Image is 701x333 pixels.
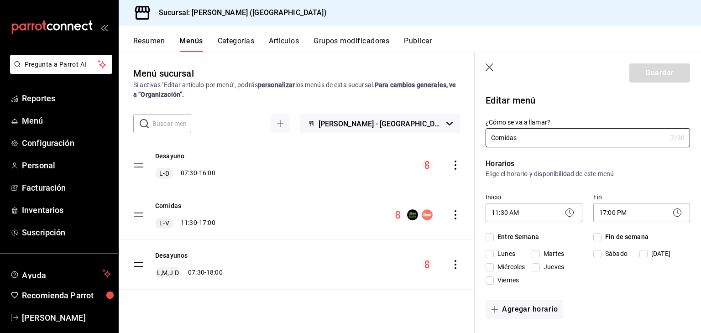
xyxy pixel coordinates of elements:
button: Desayuno [155,151,184,161]
span: Personal [22,159,111,172]
div: navigation tabs [133,36,701,52]
button: drag [133,259,144,270]
span: Recomienda Parrot [22,289,111,302]
div: Si activas ‘Editar artículo por menú’, podrás los menús de esta sucursal. [133,80,460,99]
span: [DATE] [648,249,670,259]
button: open_drawer_menu [100,24,108,31]
button: actions [451,260,460,269]
span: L-V [157,219,171,228]
div: 07:30 - 16:00 [155,168,215,179]
div: 17:00 PM [593,203,690,222]
button: Publicar [404,36,432,52]
span: [PERSON_NAME] [22,312,111,324]
button: Grupos modificadores [314,36,389,52]
div: 11:30 - 17:00 [155,218,215,229]
span: Pregunta a Parrot AI [25,60,98,69]
button: Agregar horario [486,300,563,319]
button: actions [451,161,460,170]
span: Ayuda [22,268,99,279]
span: Jueves [540,262,564,272]
table: menu-maker-table [119,140,475,290]
span: Reportes [22,92,111,104]
span: Menú [22,114,111,127]
button: Menús [179,36,203,52]
button: actions [451,210,460,219]
span: Fin de semana [602,232,649,242]
span: Lunes [494,249,515,259]
span: [PERSON_NAME] - [GEOGRAPHIC_DATA] [319,120,443,128]
strong: personalizar [258,81,295,88]
div: 07:30 - 18:00 [155,267,223,278]
button: Artículos [269,36,299,52]
p: Editar menú [486,94,690,107]
div: 11:30 AM [486,203,582,222]
label: ¿Cómo se va a llamar? [486,119,690,125]
label: Fin [593,194,690,200]
button: drag [133,160,144,171]
span: L-D [157,169,171,178]
button: drag [133,209,144,220]
div: 7 /30 [670,133,685,142]
button: Categorías [218,36,255,52]
a: Pregunta a Parrot AI [6,66,112,76]
button: [PERSON_NAME] - [GEOGRAPHIC_DATA] [300,114,460,133]
button: Resumen [133,36,165,52]
span: Miércoles [494,262,525,272]
span: Facturación [22,182,111,194]
div: Menú sucursal [133,67,194,80]
span: L,M,J-D [155,268,181,277]
span: Viernes [494,276,519,285]
span: Entre Semana [494,232,539,242]
span: Suscripción [22,226,111,239]
p: Horarios [486,158,690,169]
span: Sábado [602,249,628,259]
input: Buscar menú [152,114,191,133]
span: Configuración [22,137,111,149]
button: Comidas [155,201,181,210]
span: Inventarios [22,204,111,216]
button: Pregunta a Parrot AI [10,55,112,74]
label: Inicio [486,194,582,200]
h3: Sucursal: [PERSON_NAME] ([GEOGRAPHIC_DATA]) [152,7,327,18]
span: Martes [540,249,564,259]
button: Desayunos [155,251,188,260]
p: Elige el horario y disponibilidad de este menú [486,169,690,178]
